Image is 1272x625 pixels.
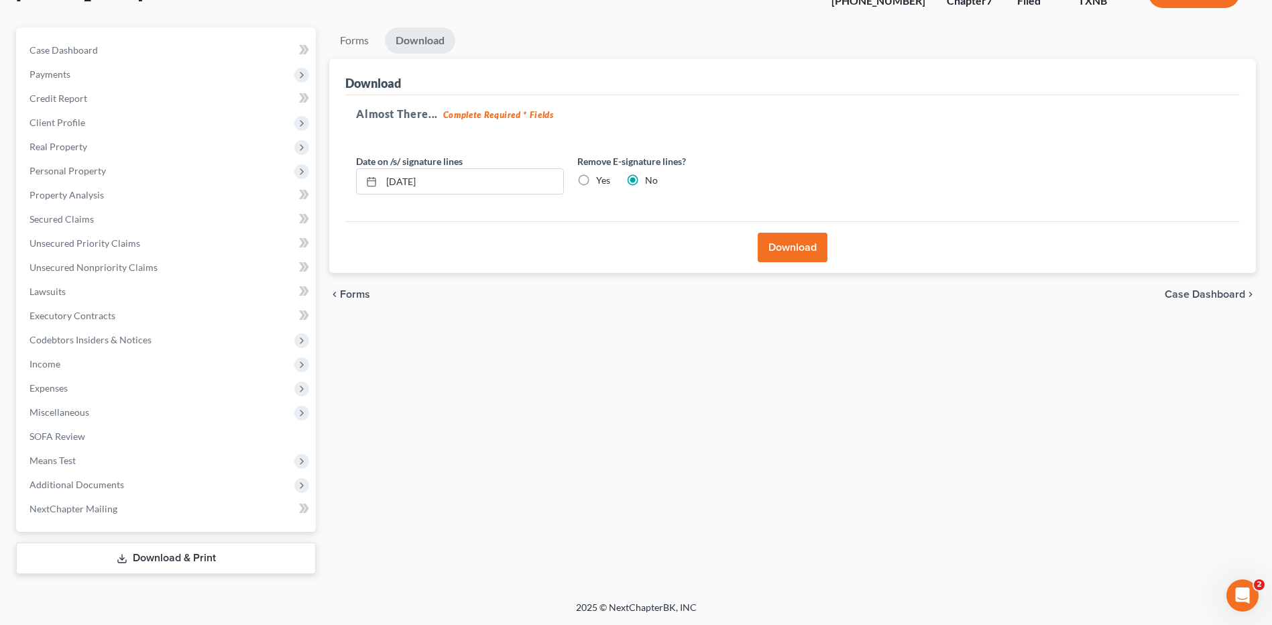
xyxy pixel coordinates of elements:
[382,169,563,194] input: MM/DD/YYYY
[577,154,785,168] label: Remove E-signature lines?
[329,289,388,300] button: chevron_left Forms
[596,174,610,187] label: Yes
[30,431,85,442] span: SOFA Review
[30,117,85,128] span: Client Profile
[1165,289,1256,300] a: Case Dashboard chevron_right
[329,27,380,54] a: Forms
[19,255,316,280] a: Unsecured Nonpriority Claims
[30,406,89,418] span: Miscellaneous
[345,75,401,91] div: Download
[30,93,87,104] span: Credit Report
[1245,289,1256,300] i: chevron_right
[19,304,316,328] a: Executory Contracts
[19,280,316,304] a: Lawsuits
[340,289,370,300] span: Forms
[30,165,106,176] span: Personal Property
[30,310,115,321] span: Executory Contracts
[30,455,76,466] span: Means Test
[30,237,140,249] span: Unsecured Priority Claims
[30,286,66,297] span: Lawsuits
[30,141,87,152] span: Real Property
[19,207,316,231] a: Secured Claims
[16,543,316,574] a: Download & Print
[30,503,117,514] span: NextChapter Mailing
[356,106,1229,122] h5: Almost There...
[30,44,98,56] span: Case Dashboard
[758,233,827,262] button: Download
[19,183,316,207] a: Property Analysis
[356,154,463,168] label: Date on /s/ signature lines
[19,497,316,521] a: NextChapter Mailing
[30,262,158,273] span: Unsecured Nonpriority Claims
[19,424,316,449] a: SOFA Review
[1165,289,1245,300] span: Case Dashboard
[19,87,316,111] a: Credit Report
[645,174,658,187] label: No
[30,68,70,80] span: Payments
[1254,579,1265,590] span: 2
[385,27,455,54] a: Download
[30,213,94,225] span: Secured Claims
[30,358,60,370] span: Income
[30,479,124,490] span: Additional Documents
[30,334,152,345] span: Codebtors Insiders & Notices
[19,231,316,255] a: Unsecured Priority Claims
[1226,579,1259,612] iframe: Intercom live chat
[254,601,1019,625] div: 2025 © NextChapterBK, INC
[30,382,68,394] span: Expenses
[30,189,104,201] span: Property Analysis
[443,109,554,120] strong: Complete Required * Fields
[329,289,340,300] i: chevron_left
[19,38,316,62] a: Case Dashboard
